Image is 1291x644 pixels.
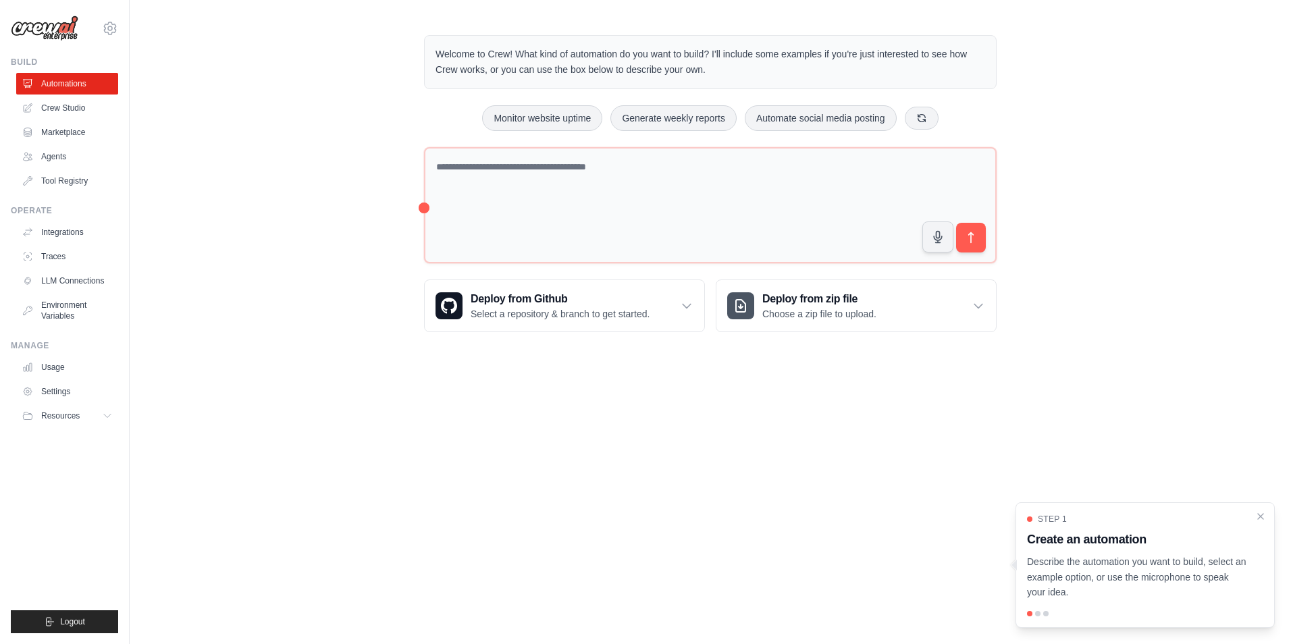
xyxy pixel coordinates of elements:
span: Step 1 [1038,514,1067,525]
button: Close walkthrough [1255,511,1266,522]
p: Describe the automation you want to build, select an example option, or use the microphone to spe... [1027,554,1247,600]
a: Traces [16,246,118,267]
a: Settings [16,381,118,402]
a: Marketplace [16,122,118,143]
h3: Deploy from Github [471,291,650,307]
span: Resources [41,410,80,421]
p: Choose a zip file to upload. [762,307,876,321]
p: Select a repository & branch to get started. [471,307,650,321]
h3: Create an automation [1027,530,1247,549]
p: Welcome to Crew! What kind of automation do you want to build? I'll include some examples if you'... [436,47,985,78]
button: Generate weekly reports [610,105,737,131]
span: Logout [60,616,85,627]
button: Monitor website uptime [482,105,602,131]
button: Resources [16,405,118,427]
div: Manage [11,340,118,351]
a: Tool Registry [16,170,118,192]
h3: Deploy from zip file [762,291,876,307]
a: Automations [16,73,118,95]
a: Environment Variables [16,294,118,327]
div: Build [11,57,118,68]
a: Integrations [16,221,118,243]
a: Crew Studio [16,97,118,119]
div: Operate [11,205,118,216]
img: Logo [11,16,78,41]
a: Usage [16,356,118,378]
button: Automate social media posting [745,105,897,131]
a: Agents [16,146,118,167]
button: Logout [11,610,118,633]
a: LLM Connections [16,270,118,292]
